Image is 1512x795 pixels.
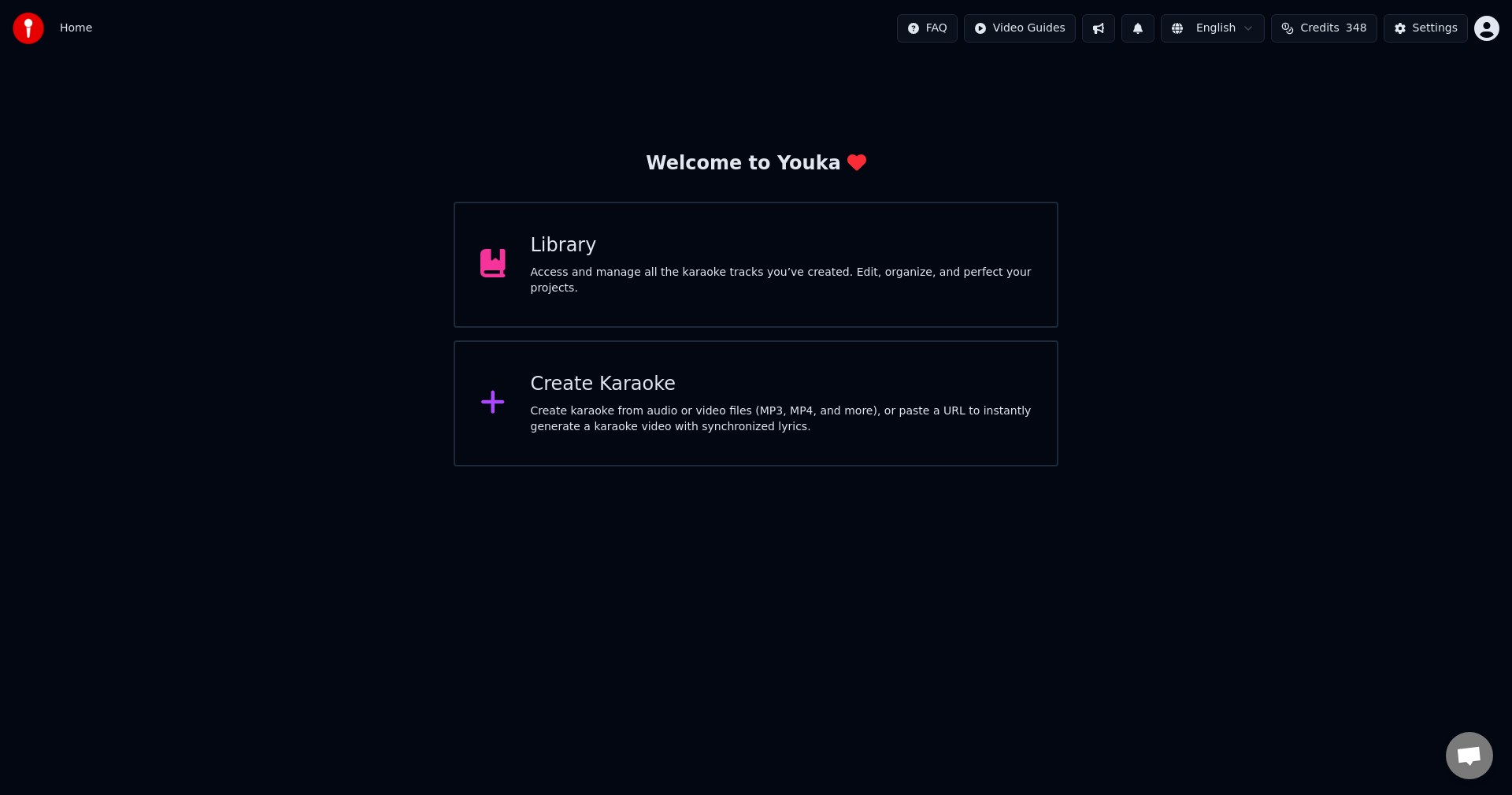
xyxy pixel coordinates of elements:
div: Library [531,233,1032,258]
button: Credits348 [1271,14,1377,43]
div: Create Karaoke [531,372,1032,397]
div: Welcome to Youka [646,151,866,176]
div: Access and manage all the karaoke tracks you’ve created. Edit, organize, and perfect your projects. [531,265,1032,296]
span: 348 [1346,20,1367,36]
span: Home [60,20,92,36]
div: Settings [1413,20,1458,36]
button: Video Guides [964,14,1076,43]
span: Credits [1300,20,1339,36]
div: Create karaoke from audio or video files (MP3, MP4, and more), or paste a URL to instantly genera... [531,403,1032,435]
img: youka [13,13,44,44]
button: FAQ [897,14,958,43]
div: Otevřený chat [1446,732,1493,779]
nav: breadcrumb [60,20,92,36]
button: Settings [1384,14,1468,43]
